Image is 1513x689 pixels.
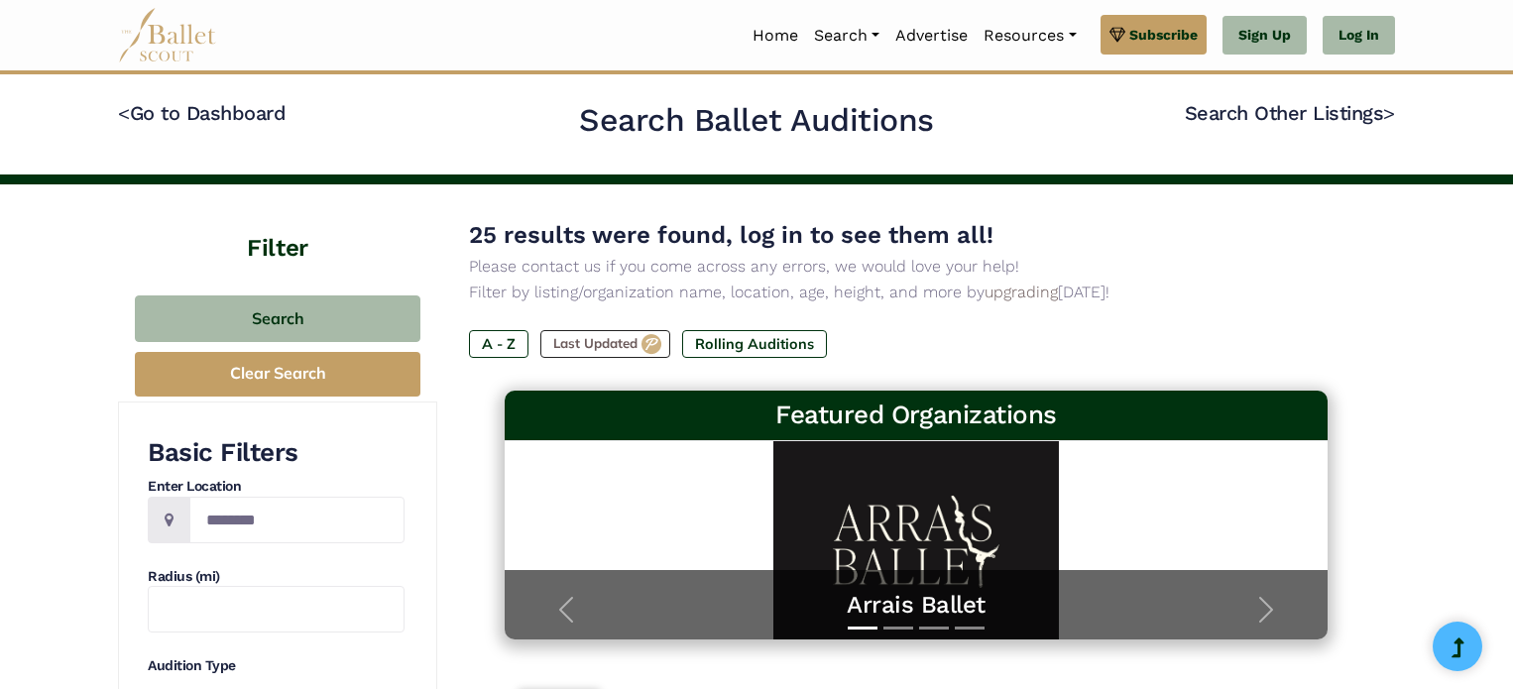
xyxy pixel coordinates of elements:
[1222,16,1307,56] a: Sign Up
[189,497,405,543] input: Location
[848,617,877,639] button: Slide 1
[469,330,528,358] label: A - Z
[1185,101,1395,125] a: Search Other Listings>
[955,617,985,639] button: Slide 4
[540,330,670,358] label: Last Updated
[118,100,130,125] code: <
[135,295,420,342] button: Search
[118,184,437,266] h4: Filter
[1323,16,1395,56] a: Log In
[148,436,405,470] h3: Basic Filters
[985,283,1058,301] a: upgrading
[135,352,420,397] button: Clear Search
[148,477,405,497] h4: Enter Location
[887,15,976,57] a: Advertise
[521,399,1312,432] h3: Featured Organizations
[745,15,806,57] a: Home
[1109,24,1125,46] img: gem.svg
[682,330,827,358] label: Rolling Auditions
[469,221,993,249] span: 25 results were found, log in to see them all!
[148,656,405,676] h4: Audition Type
[1383,100,1395,125] code: >
[148,567,405,587] h4: Radius (mi)
[1101,15,1207,55] a: Subscribe
[469,254,1363,280] p: Please contact us if you come across any errors, we would love your help!
[806,15,887,57] a: Search
[1129,24,1198,46] span: Subscribe
[579,100,934,142] h2: Search Ballet Auditions
[976,15,1084,57] a: Resources
[118,101,286,125] a: <Go to Dashboard
[469,280,1363,305] p: Filter by listing/organization name, location, age, height, and more by [DATE]!
[919,617,949,639] button: Slide 3
[883,617,913,639] button: Slide 2
[524,590,1308,621] a: Arrais Ballet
